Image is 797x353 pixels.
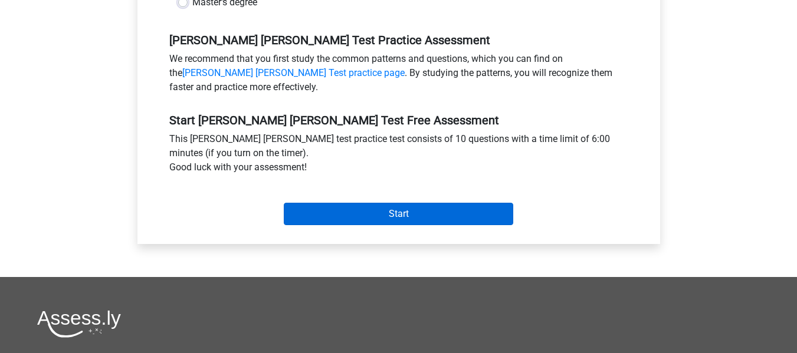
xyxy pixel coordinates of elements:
[169,113,628,127] h5: Start [PERSON_NAME] [PERSON_NAME] Test Free Assessment
[284,203,513,225] input: Start
[160,52,637,99] div: We recommend that you first study the common patterns and questions, which you can find on the . ...
[37,310,121,338] img: Assessly logo
[169,33,628,47] h5: [PERSON_NAME] [PERSON_NAME] Test Practice Assessment
[182,67,405,78] a: [PERSON_NAME] [PERSON_NAME] Test practice page
[160,132,637,179] div: This [PERSON_NAME] [PERSON_NAME] test practice test consists of 10 questions with a time limit of...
